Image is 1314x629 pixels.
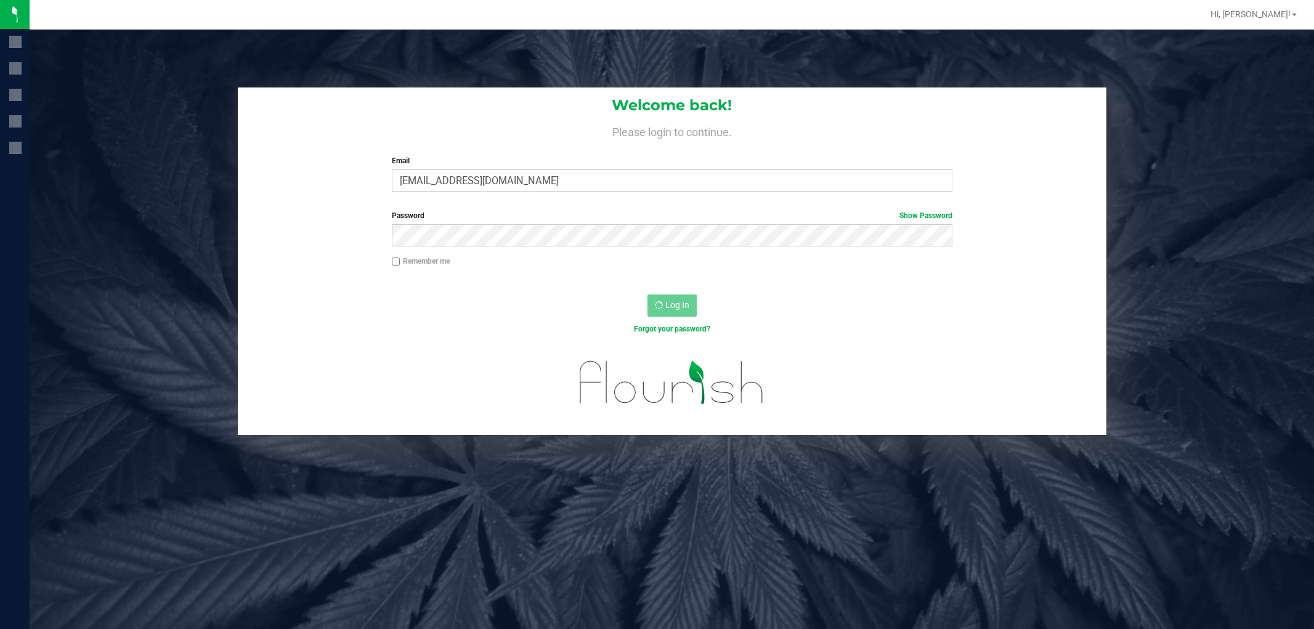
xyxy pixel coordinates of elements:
a: Forgot your password? [634,325,710,333]
img: flourish_logo.svg [563,347,781,417]
span: Hi, [PERSON_NAME]! [1211,9,1291,19]
h1: Welcome back! [238,97,1106,113]
input: Remember me [392,258,400,266]
span: Log In [665,300,689,310]
label: Email [392,155,952,166]
label: Remember me [392,256,450,267]
a: Show Password [899,211,952,220]
button: Log In [647,294,697,317]
span: Password [392,211,424,220]
h4: Please login to continue. [238,123,1106,138]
